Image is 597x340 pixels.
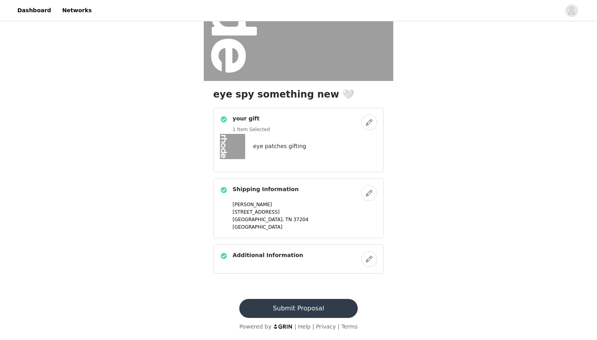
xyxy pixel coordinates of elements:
span: 37204 [293,217,308,222]
h4: eye patches gifting [253,142,306,150]
img: logo [273,324,293,329]
h4: your gift [233,115,270,123]
h4: Additional Information [233,251,303,259]
h1: eye spy something new 🤍 [213,87,384,101]
div: Additional Information [213,244,384,274]
div: your gift [213,108,384,172]
p: [STREET_ADDRESS] [233,209,377,216]
a: Networks [57,2,96,19]
h4: Shipping Information [233,185,298,193]
button: Submit Proposal [239,299,357,318]
a: Help [298,323,311,330]
div: Shipping Information [213,178,384,238]
div: avatar [568,4,575,17]
span: | [312,323,314,330]
img: eye patches gifting [220,134,245,159]
a: Terms [341,323,357,330]
span: | [338,323,340,330]
span: Powered by [239,323,271,330]
span: [GEOGRAPHIC_DATA], [233,217,284,222]
span: TN [285,217,292,222]
span: | [295,323,297,330]
p: [PERSON_NAME] [233,201,377,208]
p: [GEOGRAPHIC_DATA] [233,224,377,231]
a: Privacy [316,323,336,330]
h5: 1 Item Selected [233,126,270,133]
a: Dashboard [13,2,56,19]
